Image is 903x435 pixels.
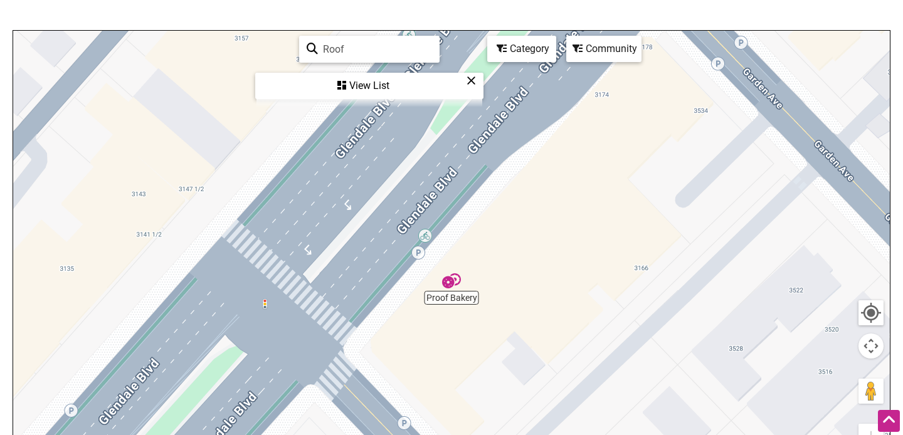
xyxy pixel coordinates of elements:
[858,333,884,359] button: Map camera controls
[858,379,884,404] button: Drag Pegman onto the map to open Street View
[488,37,555,61] div: Category
[878,410,900,432] div: Scroll Back to Top
[442,271,461,290] div: Proof Bakery
[318,37,432,61] input: Type to find and filter...
[256,74,482,98] div: View List
[566,36,642,62] div: Filter by Community
[487,36,556,62] div: Filter by category
[568,37,640,61] div: Community
[299,36,440,63] div: Type to search and filter
[858,300,884,325] button: Your Location
[255,73,483,99] div: See a list of the visible businesses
